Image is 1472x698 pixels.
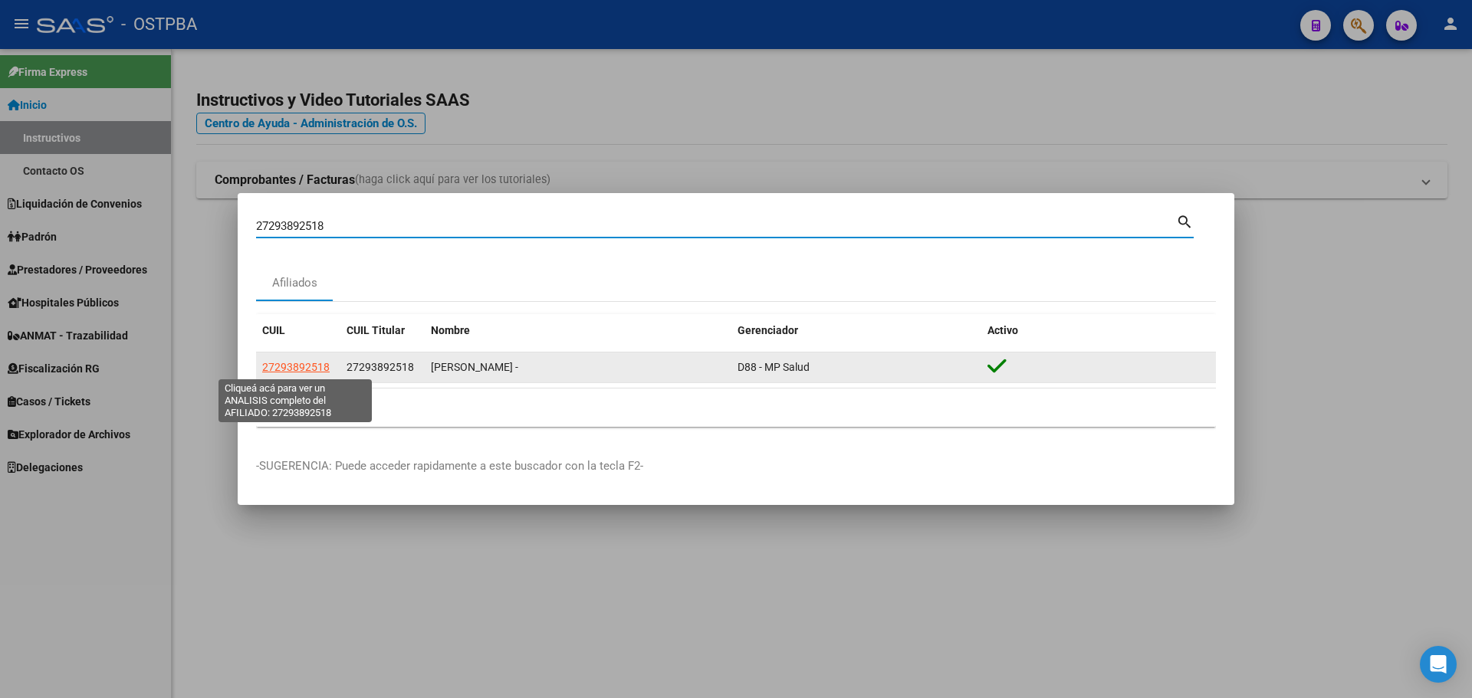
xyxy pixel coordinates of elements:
[272,274,317,292] div: Afiliados
[425,314,731,347] datatable-header-cell: Nombre
[981,314,1216,347] datatable-header-cell: Activo
[347,361,414,373] span: 27293892518
[256,314,340,347] datatable-header-cell: CUIL
[340,314,425,347] datatable-header-cell: CUIL Titular
[262,361,330,373] span: 27293892518
[731,314,981,347] datatable-header-cell: Gerenciador
[738,361,810,373] span: D88 - MP Salud
[1176,211,1194,230] mat-icon: search
[431,324,470,336] span: Nombre
[738,324,798,336] span: Gerenciador
[347,324,405,336] span: CUIL Titular
[987,324,1018,336] span: Activo
[431,359,725,376] div: [PERSON_NAME] -
[256,457,1216,475] p: -SUGERENCIA: Puede acceder rapidamente a este buscador con la tecla F2-
[1420,646,1457,683] div: Open Intercom Messenger
[262,324,285,336] span: CUIL
[256,388,1216,427] div: 1 total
